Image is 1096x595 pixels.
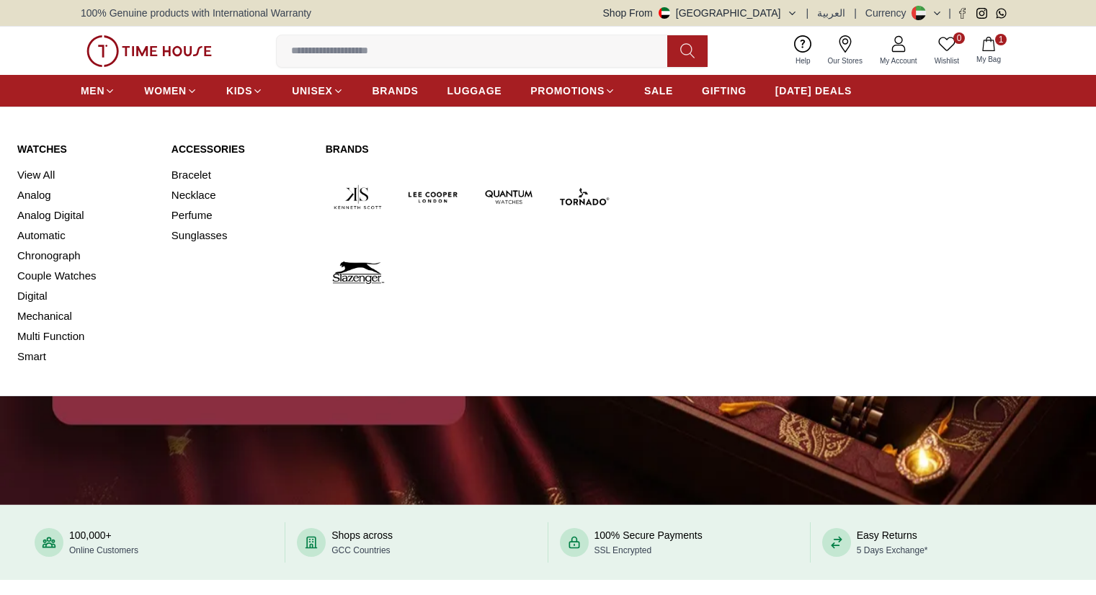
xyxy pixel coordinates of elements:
[926,32,968,69] a: 0Wishlist
[17,286,154,306] a: Digital
[171,225,308,246] a: Sunglasses
[530,78,615,104] a: PROMOTIONS
[17,142,154,156] a: Watches
[17,165,154,185] a: View All
[995,34,1007,45] span: 1
[17,246,154,266] a: Chronograph
[226,78,263,104] a: KIDS
[552,165,616,229] img: Tornado
[594,545,652,555] span: SSL Encrypted
[17,326,154,346] a: Multi Function
[976,8,987,19] a: Instagram
[373,78,419,104] a: BRANDS
[17,306,154,326] a: Mechanical
[857,528,928,557] div: Easy Returns
[971,54,1007,65] span: My Bag
[644,78,673,104] a: SALE
[775,78,852,104] a: [DATE] DEALS
[819,32,871,69] a: Our Stores
[401,165,465,229] img: Lee Cooper
[171,165,308,185] a: Bracelet
[81,84,104,98] span: MEN
[144,84,187,98] span: WOMEN
[81,78,115,104] a: MEN
[702,78,747,104] a: GIFTING
[948,6,951,20] span: |
[17,205,154,225] a: Analog Digital
[594,528,703,557] div: 100% Secure Payments
[790,55,816,66] span: Help
[806,6,809,20] span: |
[822,55,868,66] span: Our Stores
[874,55,923,66] span: My Account
[81,6,311,20] span: 100% Genuine products with International Warranty
[171,185,308,205] a: Necklace
[659,7,670,19] img: United Arab Emirates
[326,142,617,156] a: Brands
[996,8,1007,19] a: Whatsapp
[929,55,965,66] span: Wishlist
[292,78,343,104] a: UNISEX
[17,346,154,367] a: Smart
[702,84,747,98] span: GIFTING
[171,142,308,156] a: Accessories
[787,32,819,69] a: Help
[854,6,857,20] span: |
[530,84,605,98] span: PROMOTIONS
[857,545,928,555] span: 5 Days Exchange*
[373,84,419,98] span: BRANDS
[17,225,154,246] a: Automatic
[477,165,541,229] img: Quantum
[603,6,798,20] button: Shop From[GEOGRAPHIC_DATA]
[331,545,390,555] span: GCC Countries
[17,185,154,205] a: Analog
[171,205,308,225] a: Perfume
[817,6,845,20] button: العربية
[69,528,138,557] div: 100,000+
[17,266,154,286] a: Couple Watches
[326,241,390,305] img: Slazenger
[331,528,393,557] div: Shops across
[957,8,968,19] a: Facebook
[447,78,502,104] a: LUGGAGE
[644,84,673,98] span: SALE
[775,84,852,98] span: [DATE] DEALS
[292,84,332,98] span: UNISEX
[326,165,390,229] img: Kenneth Scott
[86,35,212,67] img: ...
[447,84,502,98] span: LUGGAGE
[226,84,252,98] span: KIDS
[144,78,197,104] a: WOMEN
[69,545,138,555] span: Online Customers
[953,32,965,44] span: 0
[968,34,1010,68] button: 1My Bag
[865,6,912,20] div: Currency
